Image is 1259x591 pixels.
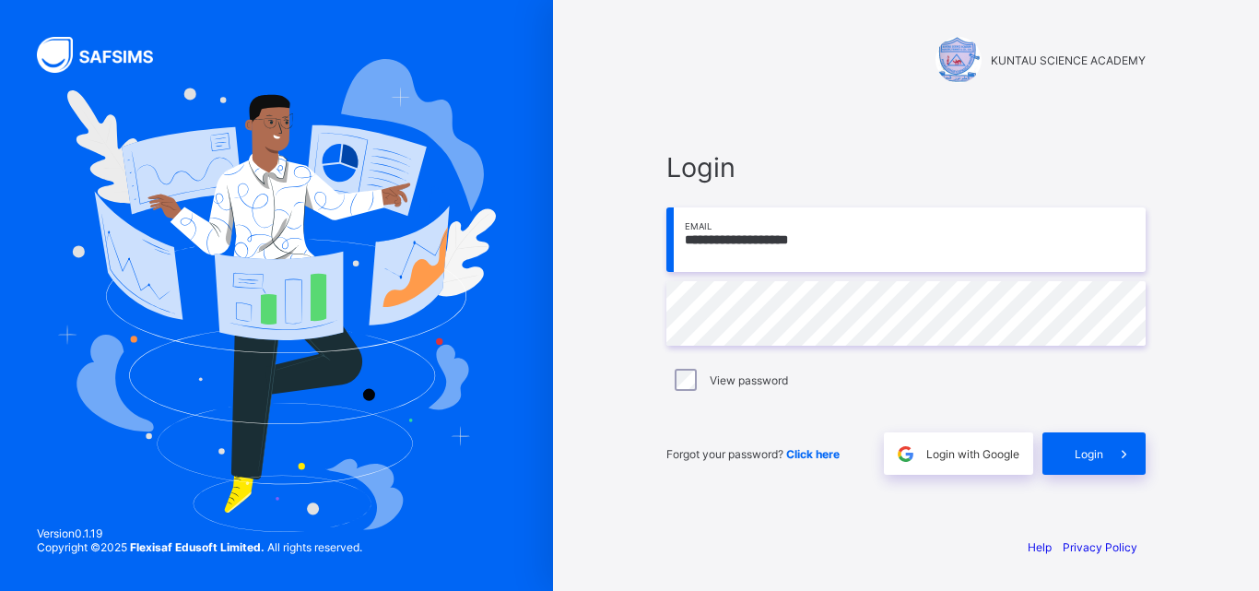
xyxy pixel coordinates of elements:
a: Help [1028,540,1052,554]
img: SAFSIMS Logo [37,37,175,73]
span: Login with Google [926,447,1019,461]
span: Version 0.1.19 [37,526,362,540]
span: Login [1075,447,1103,461]
strong: Flexisaf Edusoft Limited. [130,540,265,554]
span: KUNTAU SCIENCE ACADEMY [991,53,1146,67]
a: Privacy Policy [1063,540,1137,554]
img: google.396cfc9801f0270233282035f929180a.svg [895,443,916,465]
span: Login [666,151,1146,183]
span: Copyright © 2025 All rights reserved. [37,540,362,554]
span: Forgot your password? [666,447,840,461]
a: Click here [786,447,840,461]
img: Hero Image [57,59,496,531]
label: View password [710,373,788,387]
